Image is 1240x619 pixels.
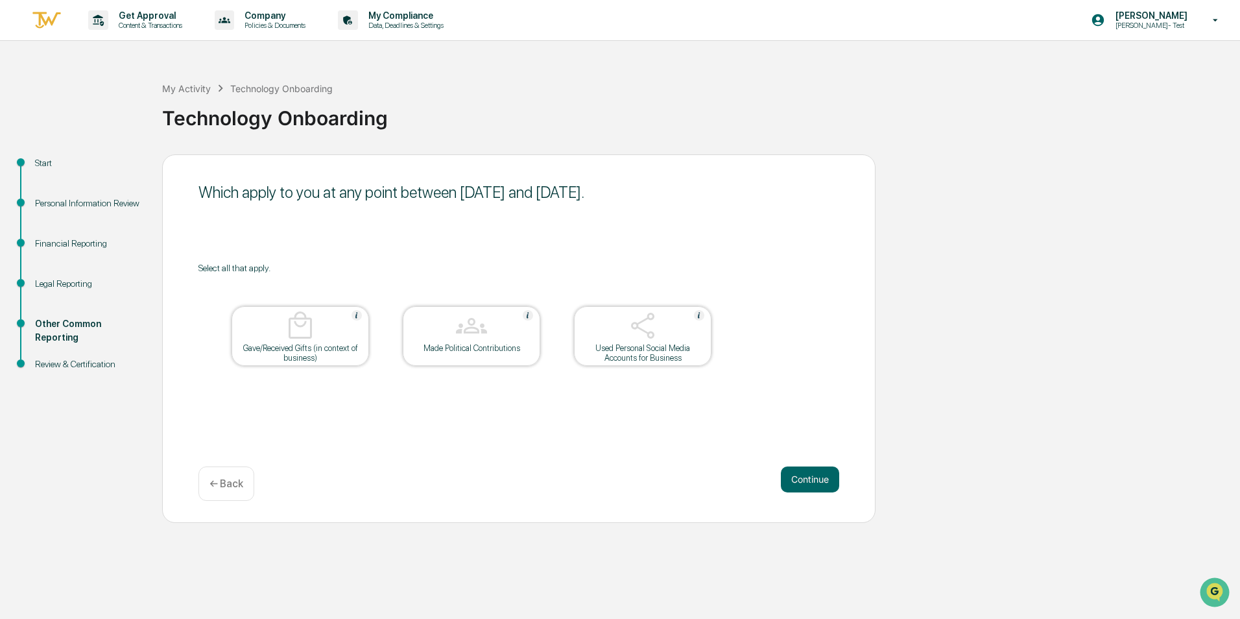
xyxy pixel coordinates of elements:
[13,99,36,123] img: 1746055101610-c473b297-6a78-478c-a979-82029cc54cd1
[1105,21,1194,30] p: [PERSON_NAME]- Test
[627,310,658,341] img: Used Personal Social Media Accounts for Business
[209,478,243,490] p: ← Back
[107,164,161,176] span: Attestations
[162,96,1234,130] div: Technology Onboarding
[234,21,312,30] p: Policies & Documents
[108,21,189,30] p: Content & Transactions
[242,343,359,363] div: Gave/Received Gifts (in context of business)
[91,219,157,230] a: Powered byPylon
[31,10,62,31] img: logo
[523,310,533,321] img: Help
[108,10,189,21] p: Get Approval
[94,165,104,175] div: 🗄️
[13,27,236,48] p: How can we help?
[44,99,213,112] div: Start new chat
[8,183,87,206] a: 🔎Data Lookup
[234,10,312,21] p: Company
[26,164,84,176] span: Preclearance
[26,188,82,201] span: Data Lookup
[1105,10,1194,21] p: [PERSON_NAME]
[198,183,839,202] div: Which apply to you at any point between [DATE] and [DATE].
[35,358,141,371] div: Review & Certification
[413,343,530,353] div: Made Political Contributions
[35,156,141,170] div: Start
[352,310,362,321] img: Help
[35,317,141,345] div: Other Common Reporting
[1198,576,1234,611] iframe: Open customer support
[129,220,157,230] span: Pylon
[358,10,450,21] p: My Compliance
[13,165,23,175] div: 🖐️
[221,103,236,119] button: Start new chat
[198,263,839,273] div: Select all that apply.
[89,158,166,182] a: 🗄️Attestations
[35,277,141,291] div: Legal Reporting
[35,197,141,210] div: Personal Information Review
[8,158,89,182] a: 🖐️Preclearance
[358,21,450,30] p: Data, Deadlines & Settings
[162,83,211,94] div: My Activity
[694,310,704,321] img: Help
[44,112,164,123] div: We're available if you need us!
[781,467,839,492] button: Continue
[230,83,333,94] div: Technology Onboarding
[35,237,141,250] div: Financial Reporting
[456,310,487,341] img: Made Political Contributions
[285,310,316,341] img: Gave/Received Gifts (in context of business)
[584,343,701,363] div: Used Personal Social Media Accounts for Business
[13,189,23,200] div: 🔎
